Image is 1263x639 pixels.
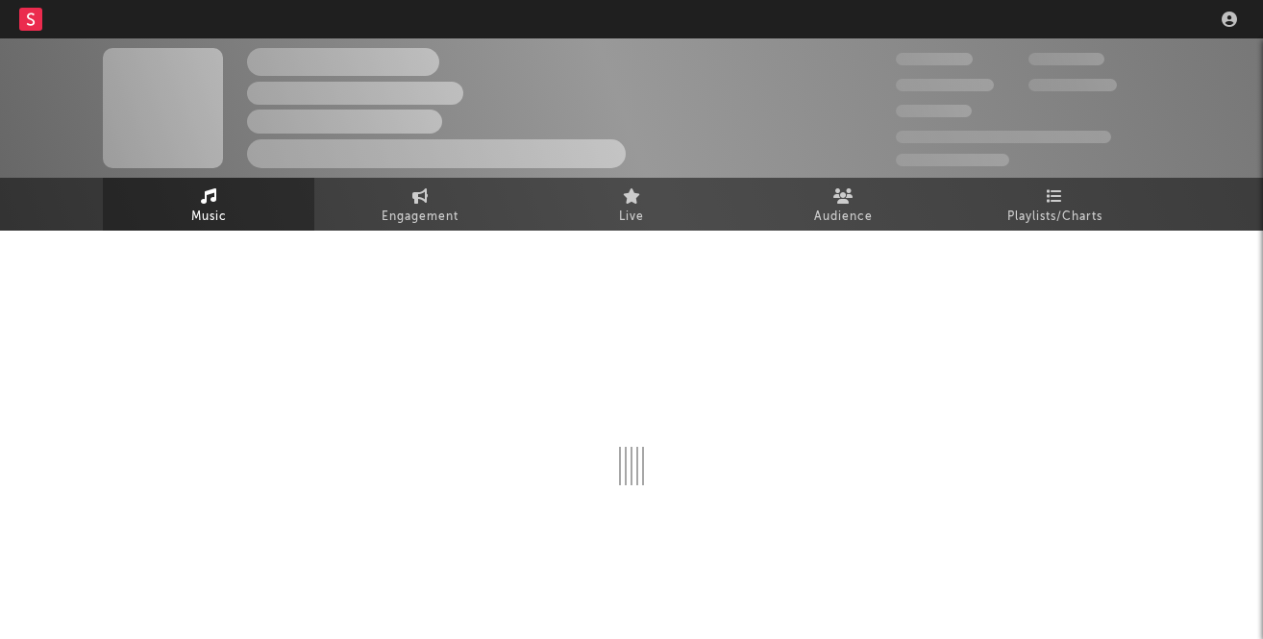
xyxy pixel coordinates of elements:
[1028,79,1117,91] span: 1,000,000
[896,79,994,91] span: 50,000,000
[526,178,737,231] a: Live
[737,178,949,231] a: Audience
[1007,206,1102,229] span: Playlists/Charts
[314,178,526,231] a: Engagement
[191,206,227,229] span: Music
[949,178,1160,231] a: Playlists/Charts
[382,206,458,229] span: Engagement
[896,53,973,65] span: 300,000
[103,178,314,231] a: Music
[619,206,644,229] span: Live
[814,206,873,229] span: Audience
[1028,53,1104,65] span: 100,000
[896,131,1111,143] span: 50,000,000 Monthly Listeners
[896,154,1009,166] span: Jump Score: 85.0
[896,105,972,117] span: 100,000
